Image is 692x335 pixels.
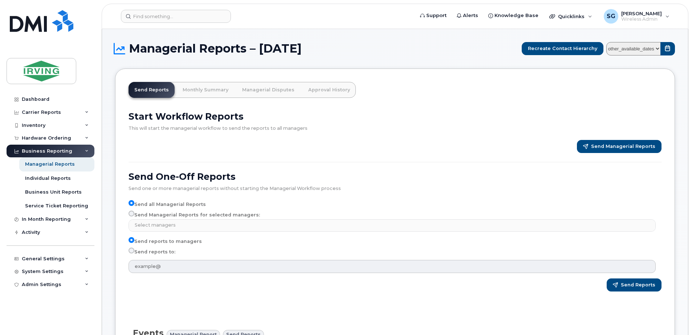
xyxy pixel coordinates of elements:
[129,211,260,219] label: Send Managerial Reports for selected managers:
[522,42,603,55] button: Recreate Contact Hierarchy
[129,237,134,243] input: Send reports to managers
[591,143,655,150] span: Send Managerial Reports
[129,248,175,256] label: Send reports to:
[129,200,134,206] input: Send all Managerial Reports
[129,182,662,191] div: Send one or more managerial reports without starting the Managerial Workflow process
[129,237,202,246] label: Send reports to managers
[129,211,134,216] input: Send Managerial Reports for selected managers:
[236,82,300,98] a: Managerial Disputes
[129,111,662,122] h2: Start Workflow Reports
[528,45,597,52] span: Recreate Contact Hierarchy
[621,282,655,288] span: Send Reports
[607,278,662,291] button: Send Reports
[302,82,356,98] a: Approval History
[129,248,134,253] input: Send reports to:
[129,122,662,131] div: This will start the managerial workflow to send the reports to all managers
[129,171,662,182] h2: Send One-Off Reports
[129,43,302,54] span: Managerial Reports – [DATE]
[129,260,656,273] input: example@
[129,200,206,209] label: Send all Managerial Reports
[177,82,234,98] a: Monthly Summary
[577,140,662,153] button: Send Managerial Reports
[129,82,175,98] a: Send Reports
